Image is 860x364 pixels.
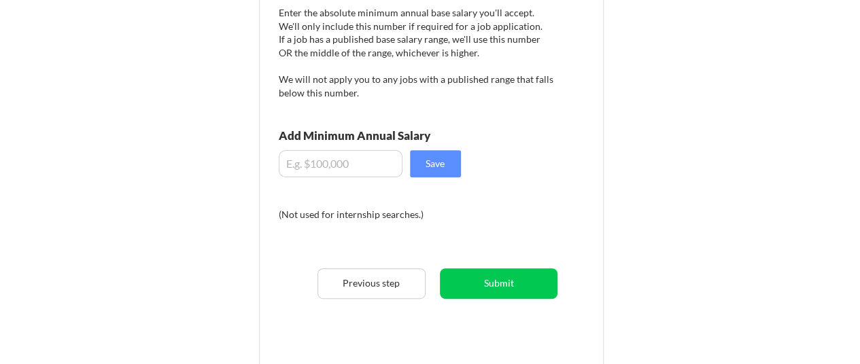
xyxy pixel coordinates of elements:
button: Submit [440,268,557,299]
div: Add Minimum Annual Salary [279,130,492,141]
div: Enter the absolute minimum annual base salary you'll accept. We'll only include this number if re... [279,6,554,99]
button: Save [410,150,461,177]
div: (Not used for internship searches.) [279,208,463,221]
button: Previous step [317,268,426,299]
input: E.g. $100,000 [279,150,402,177]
